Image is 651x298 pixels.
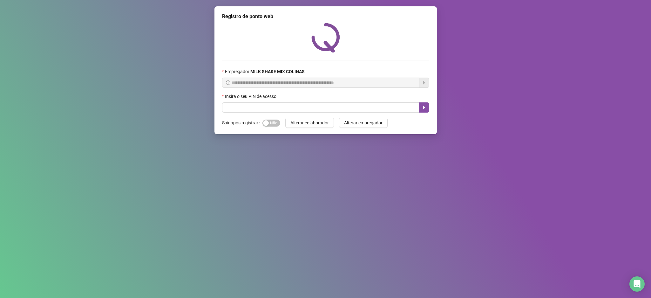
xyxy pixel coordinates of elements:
[311,23,340,52] img: QRPoint
[290,119,329,126] span: Alterar colaborador
[629,276,645,292] div: Open Intercom Messenger
[225,68,305,75] span: Empregador :
[422,105,427,110] span: caret-right
[222,93,281,100] label: Insira o seu PIN de acesso
[222,118,262,128] label: Sair após registrar
[226,80,230,85] span: info-circle
[222,13,429,20] div: Registro de ponto web
[250,69,305,74] strong: MILK SHAKE MIX COLINAS
[285,118,334,128] button: Alterar colaborador
[339,118,388,128] button: Alterar empregador
[344,119,383,126] span: Alterar empregador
